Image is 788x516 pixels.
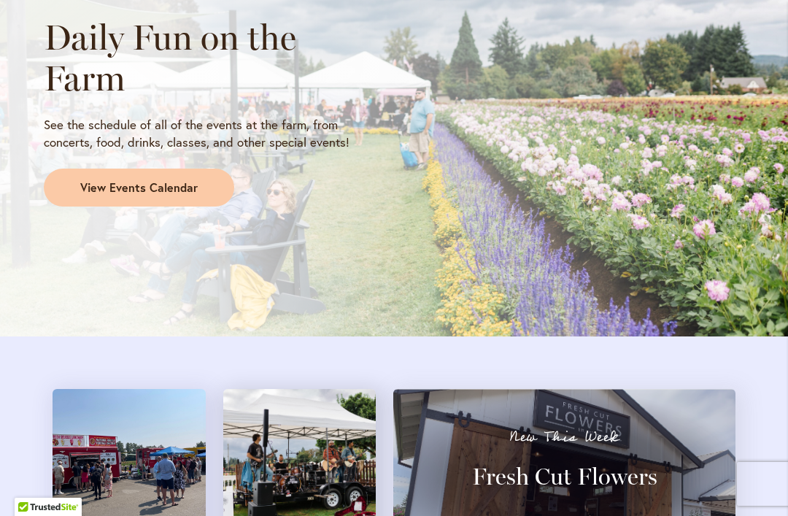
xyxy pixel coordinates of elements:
[420,462,709,491] h3: Fresh Cut Flowers
[44,116,381,151] p: See the schedule of all of the events at the farm, from concerts, food, drinks, classes, and othe...
[44,169,234,207] a: View Events Calendar
[80,180,198,196] span: View Events Calendar
[420,430,709,444] p: New This Week
[44,17,381,99] h2: Daily Fun on the Farm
